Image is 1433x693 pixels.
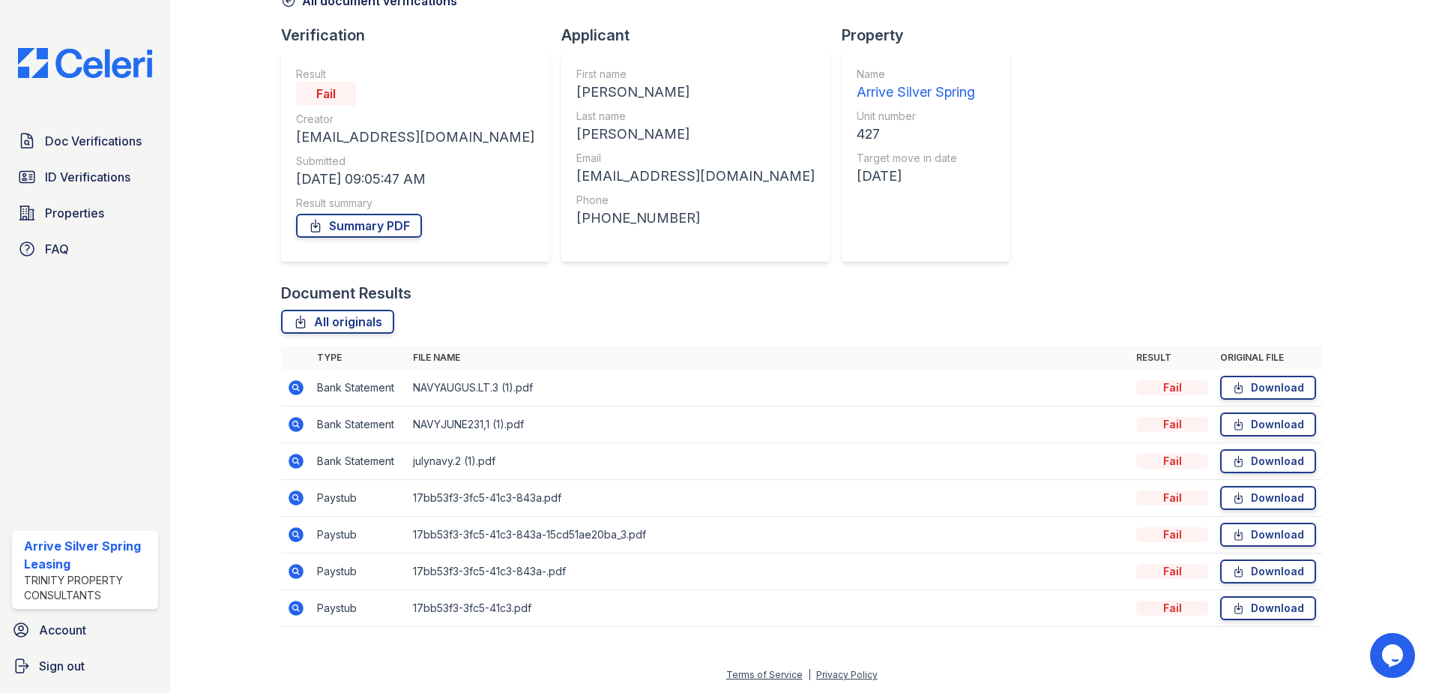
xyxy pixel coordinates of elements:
div: Target move in date [857,151,975,166]
div: Fail [1136,564,1208,579]
td: 17bb53f3-3fc5-41c3.pdf [407,590,1130,627]
th: Original file [1214,346,1322,370]
td: 17bb53f3-3fc5-41c3-843a-15cd51ae20ba_3.pdf [407,517,1130,553]
span: Doc Verifications [45,132,142,150]
span: ID Verifications [45,168,130,186]
a: Download [1220,523,1316,547]
td: Paystub [311,590,407,627]
div: Result [296,67,534,82]
td: 17bb53f3-3fc5-41c3-843a-.pdf [407,553,1130,590]
a: Download [1220,486,1316,510]
div: Arrive Silver Spring Leasing [24,537,152,573]
div: Property [842,25,1022,46]
div: Name [857,67,975,82]
div: Fail [1136,601,1208,616]
a: Doc Verifications [12,126,158,156]
a: ID Verifications [12,162,158,192]
th: Type [311,346,407,370]
td: 17bb53f3-3fc5-41c3-843a.pdf [407,480,1130,517]
img: CE_Logo_Blue-a8612792a0a2168367f1c8372b55b34899dd931a85d93a1a3d3e32e68fde9ad4.png [6,48,164,78]
div: [DATE] [857,166,975,187]
td: Paystub [311,553,407,590]
div: Last name [576,109,815,124]
a: Download [1220,559,1316,583]
div: Document Results [281,283,411,304]
a: Download [1220,596,1316,620]
div: Verification [281,25,561,46]
div: [PHONE_NUMBER] [576,208,815,229]
div: [DATE] 09:05:47 AM [296,169,534,190]
span: Account [39,621,86,639]
div: Email [576,151,815,166]
div: Fail [1136,417,1208,432]
a: All originals [281,310,394,334]
th: Result [1130,346,1214,370]
span: FAQ [45,240,69,258]
a: Download [1220,412,1316,436]
div: Phone [576,193,815,208]
div: First name [576,67,815,82]
a: Privacy Policy [816,669,878,680]
div: 427 [857,124,975,145]
a: FAQ [12,234,158,264]
a: Name Arrive Silver Spring [857,67,975,103]
td: NAVYJUNE231,1 (1).pdf [407,406,1130,443]
td: Bank Statement [311,370,407,406]
iframe: chat widget [1370,633,1418,678]
div: [PERSON_NAME] [576,82,815,103]
a: Terms of Service [726,669,803,680]
div: [EMAIL_ADDRESS][DOMAIN_NAME] [296,127,534,148]
span: Properties [45,204,104,222]
div: Unit number [857,109,975,124]
div: [PERSON_NAME] [576,124,815,145]
div: Fail [1136,490,1208,505]
div: | [808,669,811,680]
div: Fail [296,82,356,106]
div: Applicant [561,25,842,46]
a: Sign out [6,651,164,681]
td: Bank Statement [311,443,407,480]
div: Submitted [296,154,534,169]
div: Trinity Property Consultants [24,573,152,603]
th: File name [407,346,1130,370]
td: Paystub [311,480,407,517]
div: [EMAIL_ADDRESS][DOMAIN_NAME] [576,166,815,187]
td: NAVYAUGUS.LT.3 (1).pdf [407,370,1130,406]
div: Fail [1136,454,1208,469]
a: Properties [12,198,158,228]
td: Paystub [311,517,407,553]
td: julynavy.2 (1).pdf [407,443,1130,480]
a: Download [1220,376,1316,400]
div: Creator [296,112,534,127]
a: Account [6,615,164,645]
span: Sign out [39,657,85,675]
div: Fail [1136,527,1208,542]
td: Bank Statement [311,406,407,443]
div: Result summary [296,196,534,211]
div: Fail [1136,380,1208,395]
a: Download [1220,449,1316,473]
a: Summary PDF [296,214,422,238]
div: Arrive Silver Spring [857,82,975,103]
